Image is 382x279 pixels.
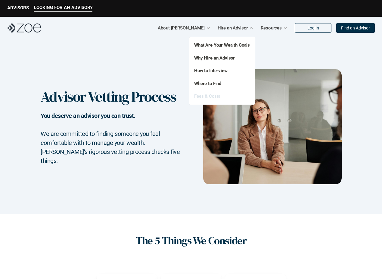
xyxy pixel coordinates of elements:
p: About [PERSON_NAME] [158,23,204,32]
p: LOOKING FOR AN ADVISOR? [34,5,92,10]
h2: You deserve an advisor you can trust. [41,111,180,129]
a: What Are Your Wealth Goals [194,42,250,48]
p: Log In [307,26,319,31]
p: Find an Advisor [341,26,370,31]
p: Resources [261,23,282,32]
a: Find an Advisor [336,23,375,33]
h1: Advisor Vetting Process [41,88,179,106]
p: Hire an Advisor [218,23,248,32]
p: ADVISORS [7,5,29,11]
a: Log In [295,23,331,33]
a: Why Hire an Advisor [194,55,235,61]
h1: The 5 Things We Consider [136,235,246,247]
h2: We are committed to finding someone you feel comfortable with to manage your wealth. [PERSON_NAME... [41,129,180,165]
a: Where to Find [194,81,221,86]
a: How to Interview [194,68,228,73]
a: Fees & Costs [194,94,220,99]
